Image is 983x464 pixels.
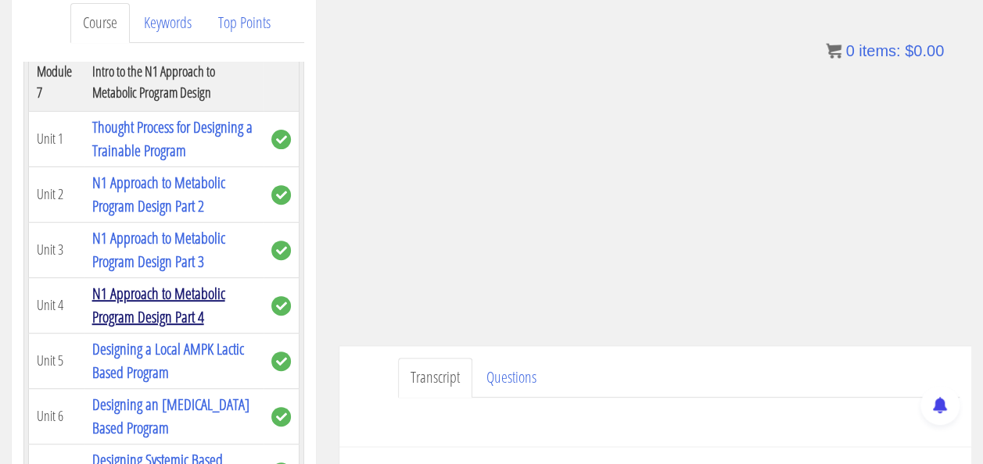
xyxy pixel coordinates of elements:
th: Intro to the N1 Approach to Metabolic Program Design [84,52,264,111]
td: Unit 1 [29,111,84,166]
a: Designing a Local AMPK Lactic Based Program [92,338,244,383]
td: Unit 3 [29,222,84,277]
a: N1 Approach to Metabolic Program Design Part 2 [92,172,225,216]
th: Module 7 [29,52,84,111]
span: complete [271,185,291,205]
span: complete [271,241,291,260]
bdi: 0.00 [905,42,944,59]
a: Top Points [206,3,283,43]
a: N1 Approach to Metabolic Program Design Part 3 [92,227,225,272]
span: complete [271,352,291,371]
span: 0 [845,42,854,59]
a: 0 items: $0.00 [826,42,944,59]
span: complete [271,130,291,149]
span: items: [859,42,900,59]
a: Transcript [398,358,472,398]
span: $ [905,42,913,59]
a: Designing an [MEDICAL_DATA] Based Program [92,394,249,438]
a: Keywords [131,3,204,43]
a: Questions [474,358,549,398]
a: N1 Approach to Metabolic Program Design Part 4 [92,283,225,327]
span: complete [271,407,291,427]
span: complete [271,296,291,316]
img: icon11.png [826,43,841,59]
td: Unit 2 [29,166,84,222]
td: Unit 5 [29,333,84,388]
td: Unit 4 [29,277,84,333]
td: Unit 6 [29,388,84,444]
a: Course [70,3,130,43]
a: Thought Process for Designing a Trainable Program [92,116,253,161]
